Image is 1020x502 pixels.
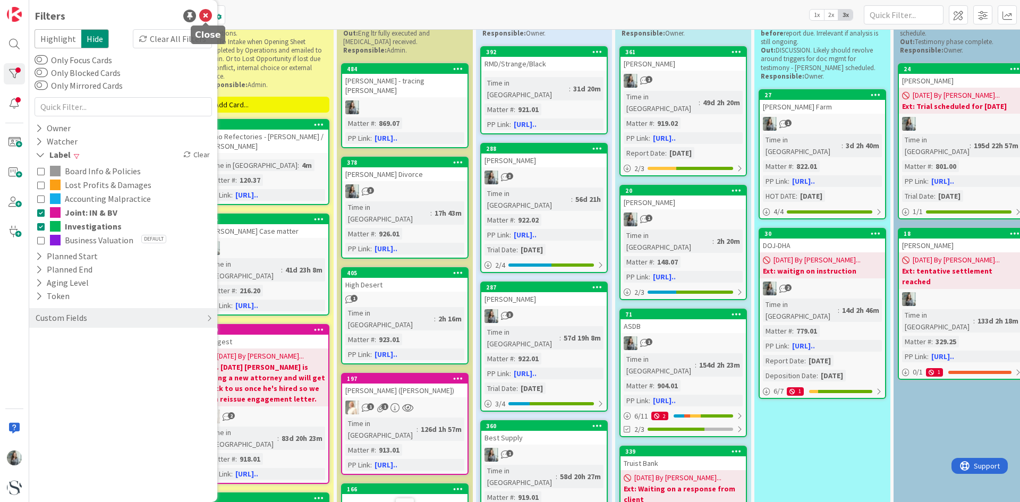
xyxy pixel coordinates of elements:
[235,190,258,200] a: [URL]..
[432,207,464,219] div: 17h 43m
[35,67,48,78] button: Only Blocked Cards
[515,104,541,115] div: 921.01
[341,267,469,364] a: 405High DesertTime in [GEOGRAPHIC_DATA]:2h 16mMatter #:923.01PP Link:[URL]..
[484,104,514,115] div: Matter #
[926,368,943,377] div: 1
[283,264,325,276] div: 41d 23h 8m
[797,190,825,202] div: [DATE]
[370,348,372,360] span: :
[345,184,359,198] img: LG
[484,188,571,211] div: Time in [GEOGRAPHIC_DATA]
[973,315,975,327] span: :
[645,76,652,83] span: 1
[624,132,649,144] div: PP Link
[375,133,397,143] a: [URL]..
[624,271,649,283] div: PP Link
[481,154,607,167] div: [PERSON_NAME]
[299,159,314,171] div: 4m
[206,258,281,282] div: Time in [GEOGRAPHIC_DATA]
[902,117,916,131] img: LG
[342,74,467,97] div: [PERSON_NAME] - tracing [PERSON_NAME]
[375,244,397,253] a: [URL]..
[794,325,820,337] div: 779.01
[649,132,650,144] span: :
[653,117,654,129] span: :
[927,351,929,362] span: :
[514,104,515,115] span: :
[481,171,607,184] div: LG
[934,190,936,202] span: :
[35,80,48,91] button: Only Mirrored Cards
[430,207,432,219] span: :
[620,286,746,299] div: 2/3
[341,157,469,259] a: 378[PERSON_NAME] DivorceLGTime in [GEOGRAPHIC_DATA]:17h 43mMatter #:926.01PP Link:[URL]..
[342,100,467,114] div: LG
[342,268,467,278] div: 405
[773,206,784,217] span: 4 / 4
[624,74,637,88] img: LG
[217,351,304,362] span: [DATE] By [PERSON_NAME]...
[624,117,653,129] div: Matter #
[484,118,509,130] div: PP Link
[514,214,515,226] span: :
[203,325,328,348] div: 340Longest
[763,299,838,322] div: Time in [GEOGRAPHIC_DATA]
[902,160,931,172] div: Matter #
[484,171,498,184] img: LG
[794,160,820,172] div: 822.01
[902,175,927,187] div: PP Link
[37,219,209,233] button: Investigations
[22,2,48,14] span: Support
[714,235,743,247] div: 2h 20m
[480,143,608,273] a: 288[PERSON_NAME]LGTime in [GEOGRAPHIC_DATA]:56d 21hMatter #:922.02PP Link:[URL]..Trial Date:[DATE...
[345,228,375,240] div: Matter #
[206,189,231,201] div: PP Link
[208,121,328,129] div: 501
[620,310,746,319] div: 71
[481,47,607,71] div: 392RMD/Strange/Black
[620,162,746,175] div: 2/3
[481,144,607,154] div: 288
[237,174,263,186] div: 120.37
[37,192,209,206] button: Accounting Malpractice
[231,300,233,311] span: :
[712,235,714,247] span: :
[35,97,212,116] input: Quick Filter...
[347,65,467,73] div: 484
[653,272,676,282] a: [URL]..
[484,353,514,364] div: Matter #
[481,283,607,292] div: 287
[620,319,746,333] div: ASDB
[620,47,746,71] div: 361[PERSON_NAME]
[484,244,516,256] div: Trial Date
[792,341,815,351] a: [URL]..
[634,287,644,298] span: 2 / 3
[763,282,777,295] img: LG
[506,311,513,318] span: 3
[342,64,467,74] div: 484
[763,355,804,367] div: Report Date
[695,359,696,371] span: :
[484,309,498,323] img: LG
[202,324,329,484] a: 340Longest[DATE] By [PERSON_NAME]...Ext. [DATE] [PERSON_NAME] is hiring a new attorney and will g...
[620,186,746,209] div: 20[PERSON_NAME]
[202,119,329,205] a: 501Reno Refectories - [PERSON_NAME] / [PERSON_NAME]Time in [GEOGRAPHIC_DATA]:4mMatter #:120.37PP ...
[902,190,934,202] div: Trial Date
[7,7,22,22] img: Visit kanbanzone.com
[839,304,882,316] div: 14d 2h 46m
[486,284,607,291] div: 287
[620,186,746,195] div: 20
[375,228,376,240] span: :
[434,313,436,325] span: :
[624,229,712,253] div: Time in [GEOGRAPHIC_DATA]
[902,292,916,306] img: LG
[375,334,376,345] span: :
[215,100,249,109] span: Add Card...
[619,309,747,437] a: 71ASDBLGTime in [GEOGRAPHIC_DATA]:154d 2h 23mMatter #:904.01PP Link:[URL]..6/1122/3
[481,57,607,71] div: RMD/Strange/Black
[931,352,954,361] a: [URL]..
[481,292,607,306] div: [PERSON_NAME]
[625,48,746,56] div: 361
[624,353,695,377] div: Time in [GEOGRAPHIC_DATA]
[37,206,209,219] button: Joint: IN & BV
